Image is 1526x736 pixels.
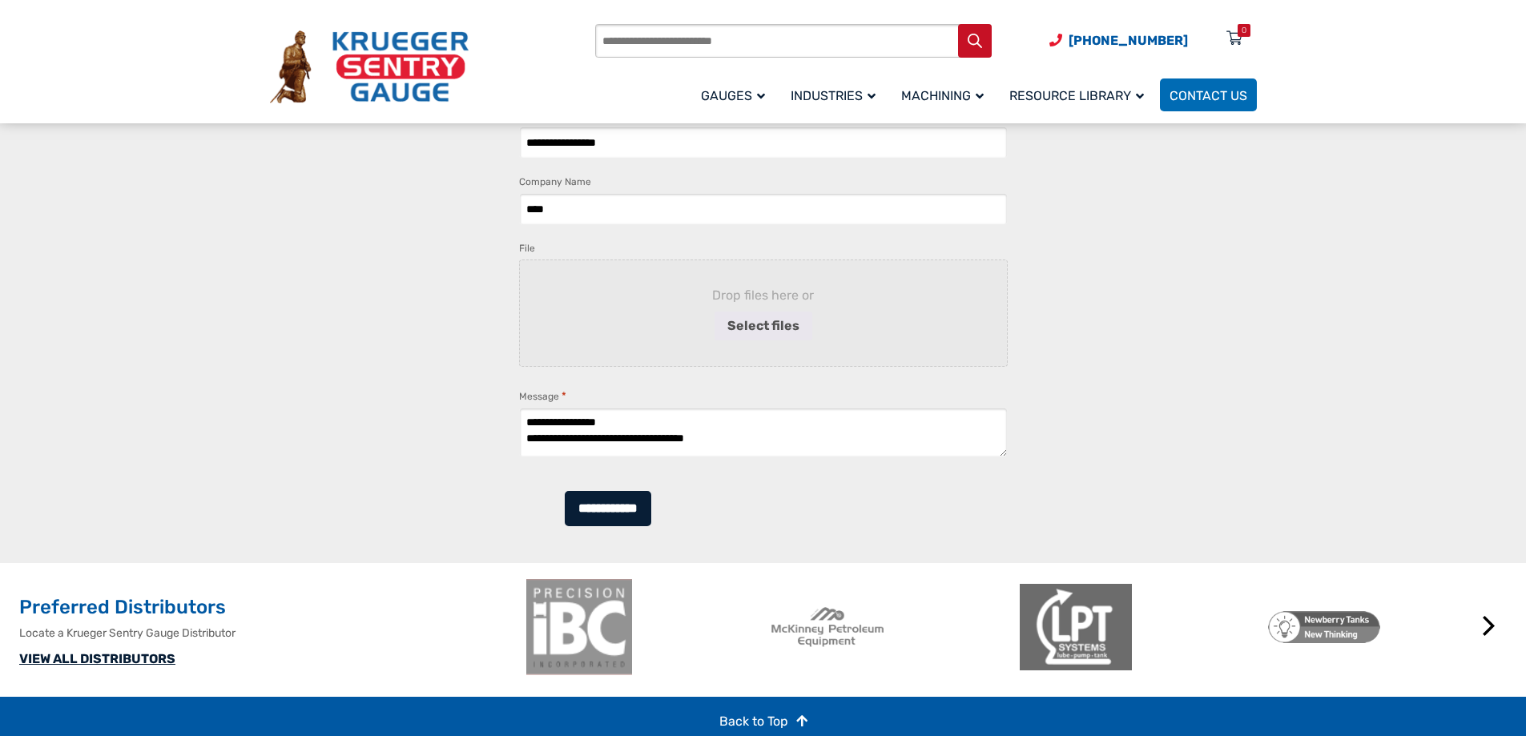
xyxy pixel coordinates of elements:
button: Next [1473,610,1505,642]
div: 0 [1242,24,1246,37]
a: Contact Us [1160,78,1257,111]
span: Industries [791,88,876,103]
a: Phone Number (920) 434-8860 [1049,30,1188,50]
span: Resource Library [1009,88,1144,103]
a: VIEW ALL DISTRIBUTORS [19,651,175,666]
a: Machining [892,76,1000,114]
span: Machining [901,88,984,103]
button: 2 of 2 [1003,685,1019,701]
a: Industries [781,76,892,114]
img: ibc-logo [523,579,635,675]
label: Message [519,388,566,404]
button: 1 of 2 [979,685,995,701]
img: Krueger Sentry Gauge [270,30,469,104]
span: Contact Us [1170,88,1247,103]
img: McKinney Petroleum Equipment [771,579,884,675]
span: [PHONE_NUMBER] [1069,33,1188,48]
button: select files, file [715,312,812,340]
label: File [519,240,535,256]
img: LPT [1020,579,1132,675]
p: Locate a Krueger Sentry Gauge Distributor [19,625,515,641]
button: 3 of 2 [1027,685,1043,701]
img: Newberry Tanks [1268,579,1380,675]
a: Gauges [691,76,781,114]
span: Gauges [701,88,765,103]
span: Drop files here or [546,286,981,305]
h2: Preferred Distributors [19,595,515,621]
label: Company Name [519,174,591,190]
a: Resource Library [1000,76,1160,114]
